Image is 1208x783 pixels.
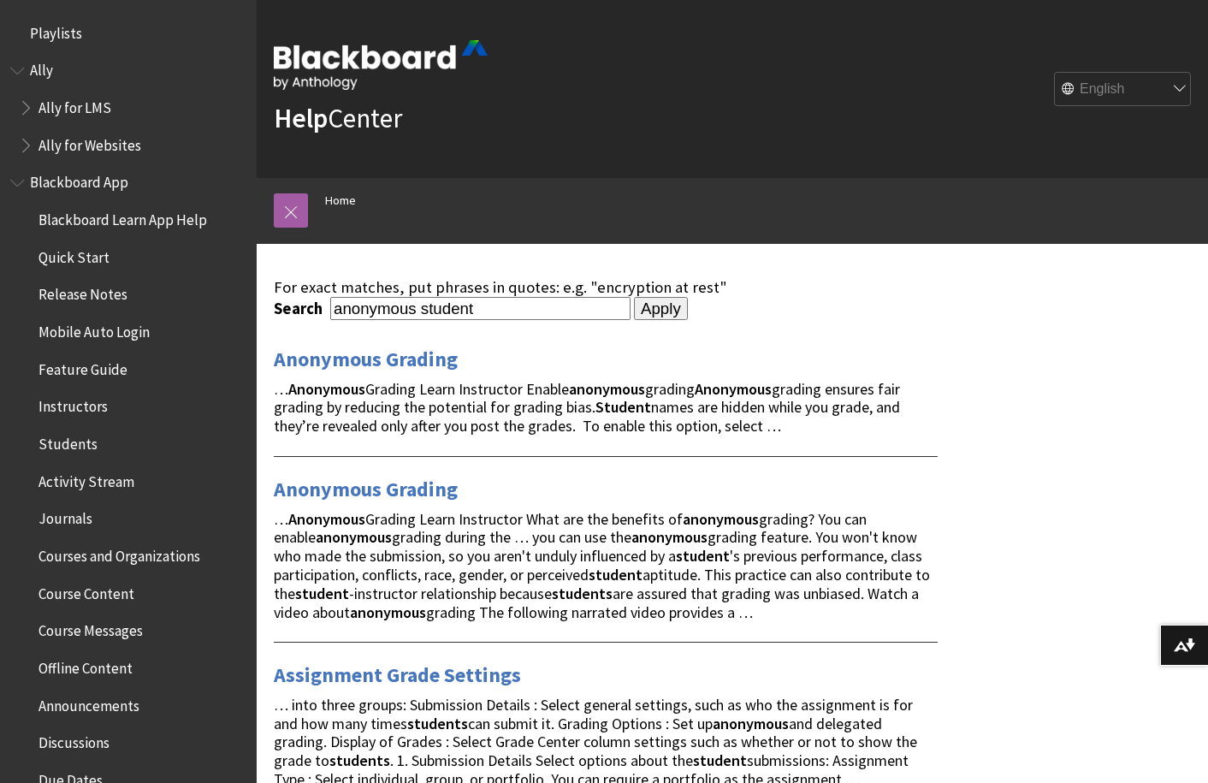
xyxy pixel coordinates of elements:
strong: Anonymous [695,379,772,399]
strong: student [589,565,642,584]
span: Ally for Websites [38,131,141,154]
span: … Grading Learn Instructor What are the benefits of grading? You can enable grading during the … ... [274,509,930,622]
strong: student [676,546,730,566]
span: Blackboard App [30,169,128,192]
strong: anonymous [316,527,392,547]
span: Blackboard Learn App Help [38,205,207,228]
span: Release Notes [38,281,127,304]
strong: anonymous [569,379,645,399]
span: Ally [30,56,53,80]
a: HelpCenter [274,101,402,135]
strong: anonymous [631,527,708,547]
strong: Help [274,101,328,135]
span: Feature Guide [38,355,127,378]
strong: students [552,584,613,603]
span: Offline Content [38,654,133,677]
nav: Book outline for Anthology Ally Help [10,56,246,160]
strong: anonymous [683,509,759,529]
strong: Anonymous [288,509,365,529]
span: Ally for LMS [38,93,111,116]
span: Announcements [38,691,139,715]
span: Journals [38,505,92,528]
span: Activity Stream [38,467,134,490]
div: For exact matches, put phrases in quotes: e.g. "encryption at rest" [274,278,938,297]
span: Course Messages [38,617,143,640]
img: Blackboard by Anthology [274,40,488,90]
strong: Anonymous [288,379,365,399]
a: Assignment Grade Settings [274,661,521,689]
label: Search [274,299,327,318]
span: Playlists [30,19,82,42]
strong: student [295,584,349,603]
nav: Book outline for Playlists [10,19,246,48]
strong: students [407,714,468,733]
strong: Student [595,397,651,417]
a: Anonymous Grading [274,346,458,373]
strong: anonymous [713,714,789,733]
strong: students [329,750,390,770]
span: Quick Start [38,243,110,266]
span: Mobile Auto Login [38,317,150,341]
span: … Grading Learn Instructor Enable grading grading ensures fair grading by reducing the potential ... [274,379,900,436]
span: Discussions [38,728,110,751]
strong: student [693,750,747,770]
a: Anonymous Grading [274,476,458,503]
select: Site Language Selector [1055,73,1192,107]
strong: anonymous [350,602,426,622]
span: Instructors [38,393,108,416]
span: Course Content [38,579,134,602]
span: Courses and Organizations [38,542,200,565]
input: Apply [634,297,688,321]
a: Home [325,190,356,211]
span: Students [38,430,98,453]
